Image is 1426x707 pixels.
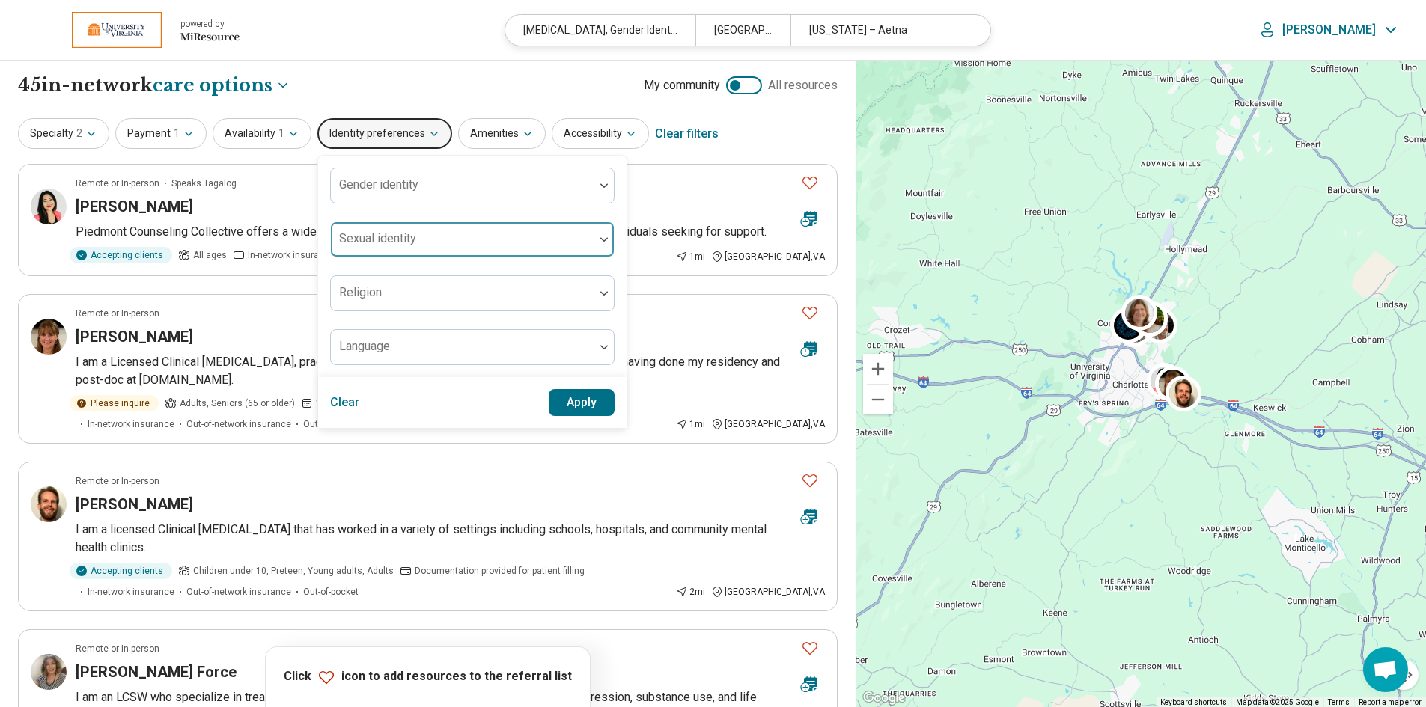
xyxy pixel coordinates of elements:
[676,585,705,599] div: 2 mi
[695,15,790,46] div: [GEOGRAPHIC_DATA], [GEOGRAPHIC_DATA]
[795,465,825,496] button: Favorite
[70,247,172,263] div: Accepting clients
[115,118,207,149] button: Payment1
[1359,698,1422,706] a: Report a map error
[339,231,416,245] label: Sexual identity
[505,15,695,46] div: [MEDICAL_DATA], Gender Identity
[711,250,825,263] div: [GEOGRAPHIC_DATA] , VA
[153,73,272,98] span: care options
[1236,698,1319,706] span: Map data ©2025 Google
[790,15,981,46] div: [US_STATE] – Aetna
[676,250,705,263] div: 1 mi
[72,12,162,48] img: University of Virginia
[711,417,825,431] div: [GEOGRAPHIC_DATA] , VA
[863,354,893,384] button: Zoom in
[70,563,172,579] div: Accepting clients
[303,585,359,599] span: Out-of-pocket
[711,585,825,599] div: [GEOGRAPHIC_DATA] , VA
[1363,647,1408,692] div: Open chat
[1282,22,1376,37] p: [PERSON_NAME]
[76,521,825,557] p: I am a licensed Clinical [MEDICAL_DATA] that has worked in a variety of settings including school...
[248,248,335,262] span: In-network insurance
[213,118,311,149] button: Availability1
[795,298,825,328] button: Favorite
[76,126,82,141] span: 2
[193,248,227,262] span: All ages
[193,564,394,578] span: Children under 10, Preteen, Young adults, Adults
[676,417,705,431] div: 1 mi
[549,389,615,416] button: Apply
[644,76,720,94] span: My community
[76,474,159,488] p: Remote or In-person
[76,353,825,389] p: I am a Licensed Clinical [MEDICAL_DATA], practicing in the [GEOGRAPHIC_DATA] area for over 30 yea...
[339,177,418,192] label: Gender identity
[330,389,360,416] button: Clear
[88,585,174,599] span: In-network insurance
[795,633,825,664] button: Favorite
[18,73,290,98] h1: 45 in-network
[180,397,295,410] span: Adults, Seniors (65 or older)
[171,177,237,190] span: Speaks Tagalog
[458,118,546,149] button: Amenities
[76,196,193,217] h3: [PERSON_NAME]
[284,668,572,686] p: Click icon to add resources to the referral list
[278,126,284,141] span: 1
[317,118,452,149] button: Identity preferences
[552,118,649,149] button: Accessibility
[339,285,382,299] label: Religion
[76,642,159,655] p: Remote or In-person
[180,17,240,31] div: powered by
[316,397,423,410] span: Works Mon, Tue, Wed, Thu
[655,116,719,152] div: Clear filters
[415,564,585,578] span: Documentation provided for patient filling
[186,585,291,599] span: Out-of-network insurance
[88,417,174,431] span: In-network insurance
[795,168,825,198] button: Favorite
[24,12,240,48] a: University of Virginiapowered by
[303,417,359,431] span: Out-of-pocket
[76,177,159,190] p: Remote or In-person
[1328,698,1350,706] a: Terms (opens in new tab)
[174,126,180,141] span: 1
[76,326,193,347] h3: [PERSON_NAME]
[153,73,290,98] button: Care options
[76,661,237,682] h3: [PERSON_NAME] Force
[76,307,159,320] p: Remote or In-person
[768,76,838,94] span: All resources
[863,385,893,414] button: Zoom out
[18,118,109,149] button: Specialty2
[339,339,390,353] label: Language
[76,223,825,241] p: Piedmont Counseling Collective offers a wide range of clinical services and is open for couples a...
[70,395,159,411] div: Please inquire
[186,417,291,431] span: Out-of-network insurance
[76,494,193,515] h3: [PERSON_NAME]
